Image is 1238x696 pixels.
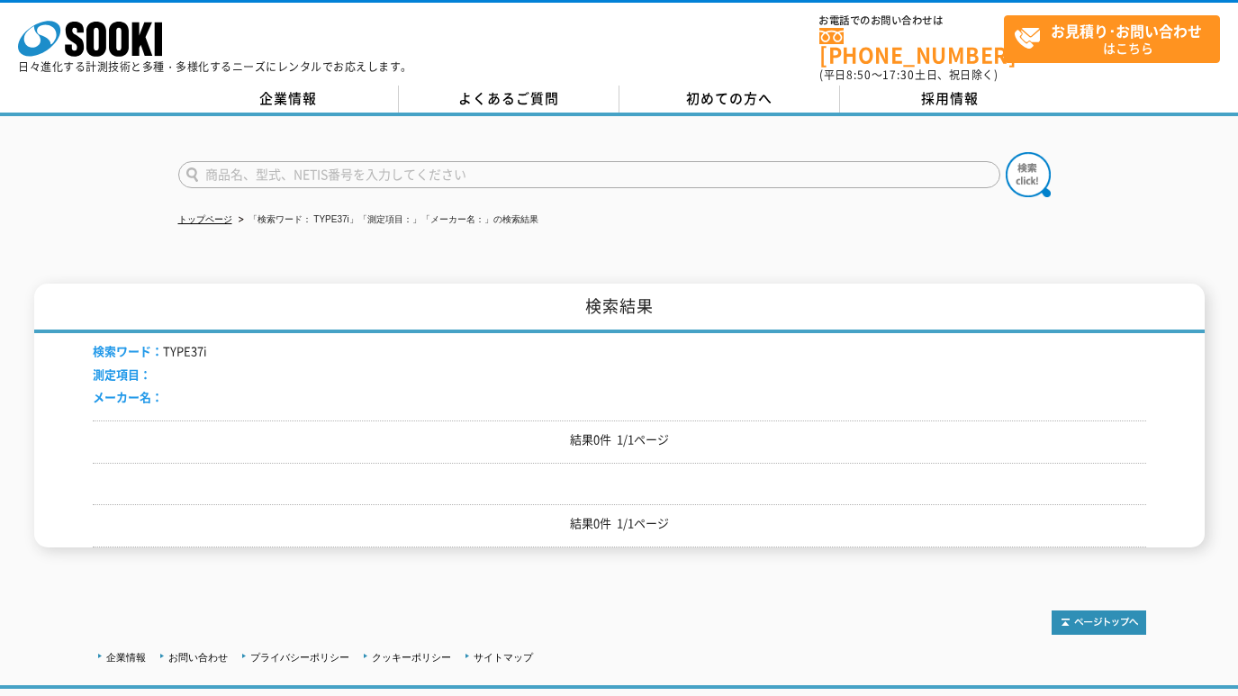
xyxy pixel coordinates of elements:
span: 検索ワード： [93,342,163,359]
a: お見積り･お問い合わせはこちら [1004,15,1220,63]
a: 採用情報 [840,86,1061,113]
p: 結果0件 1/1ページ [93,430,1146,449]
strong: お見積り･お問い合わせ [1051,20,1202,41]
a: 企業情報 [178,86,399,113]
img: btn_search.png [1006,152,1051,197]
a: 初めての方へ [619,86,840,113]
a: クッキーポリシー [372,652,451,663]
span: お電話でのお問い合わせは [819,15,1004,26]
span: 測定項目： [93,366,151,383]
a: よくあるご質問 [399,86,619,113]
li: 「検索ワード： TYPE37i」「測定項目：」「メーカー名：」の検索結果 [235,211,538,230]
img: トップページへ [1052,610,1146,635]
a: [PHONE_NUMBER] [819,28,1004,65]
a: サイトマップ [474,652,533,663]
a: 企業情報 [106,652,146,663]
span: (平日 ～ 土日、祝日除く) [819,67,998,83]
a: お問い合わせ [168,652,228,663]
li: TYPE37i [93,342,207,361]
span: はこちら [1014,16,1219,61]
a: トップページ [178,214,232,224]
input: 商品名、型式、NETIS番号を入力してください [178,161,1000,188]
span: 17:30 [882,67,915,83]
span: 8:50 [846,67,872,83]
p: 日々進化する計測技術と多種・多様化するニーズにレンタルでお応えします。 [18,61,412,72]
h1: 検索結果 [34,284,1205,333]
span: 初めての方へ [686,88,773,108]
p: 結果0件 1/1ページ [93,514,1146,533]
span: メーカー名： [93,388,163,405]
a: プライバシーポリシー [250,652,349,663]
